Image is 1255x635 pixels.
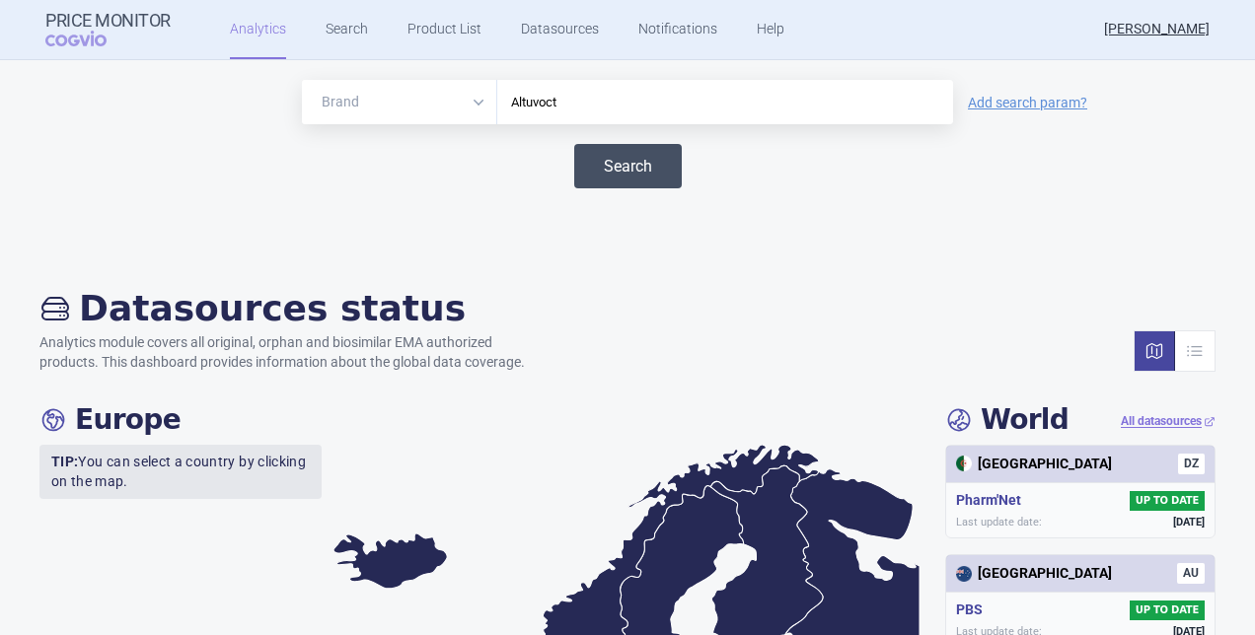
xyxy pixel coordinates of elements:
span: Last update date: [956,515,1042,529]
a: Price MonitorCOGVIO [45,11,171,48]
h4: World [945,403,1069,437]
div: [GEOGRAPHIC_DATA] [956,564,1112,584]
h5: PBS [956,600,991,620]
img: Australia [956,566,972,582]
strong: TIP: [51,454,78,469]
button: Search [574,144,682,188]
h4: Europe [39,403,181,437]
h2: Datasources status [39,287,545,329]
span: UP TO DATE [1130,491,1205,511]
p: You can select a country by clicking on the map. [39,445,322,499]
h5: Pharm'Net [956,491,1029,511]
p: Analytics module covers all original, orphan and biosimilar EMA authorized products. This dashboa... [39,333,545,372]
span: AU [1177,563,1205,584]
span: DZ [1178,454,1205,474]
a: All datasources [1121,413,1216,430]
strong: Price Monitor [45,11,171,31]
span: UP TO DATE [1130,600,1205,620]
div: [GEOGRAPHIC_DATA] [956,455,1112,474]
span: COGVIO [45,31,134,46]
img: Algeria [956,456,972,471]
a: Add search param? [968,96,1087,109]
span: [DATE] [1173,515,1205,529]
